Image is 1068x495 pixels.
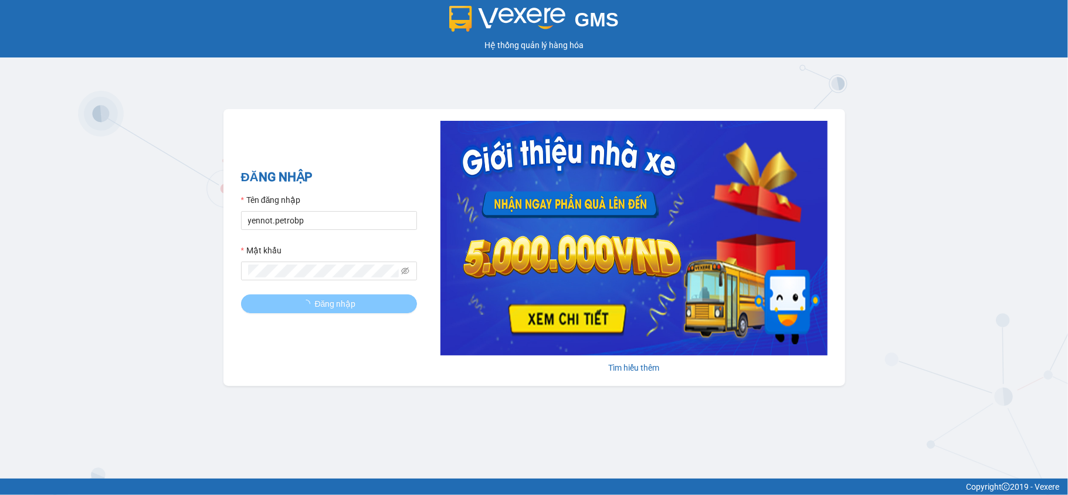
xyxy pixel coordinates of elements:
[3,39,1065,52] div: Hệ thống quản lý hàng hóa
[241,194,301,206] label: Tên đăng nhập
[449,18,619,27] a: GMS
[9,480,1059,493] div: Copyright 2019 - Vexere
[302,300,315,308] span: loading
[440,361,828,374] div: Tìm hiểu thêm
[575,9,619,30] span: GMS
[1002,483,1010,491] span: copyright
[241,294,417,313] button: Đăng nhập
[315,297,356,310] span: Đăng nhập
[440,121,828,355] img: banner-0
[401,267,409,275] span: eye-invisible
[241,168,417,187] h2: ĐĂNG NHẬP
[241,244,282,257] label: Mật khẩu
[241,211,417,230] input: Tên đăng nhập
[449,6,565,32] img: logo 2
[248,265,399,277] input: Mật khẩu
